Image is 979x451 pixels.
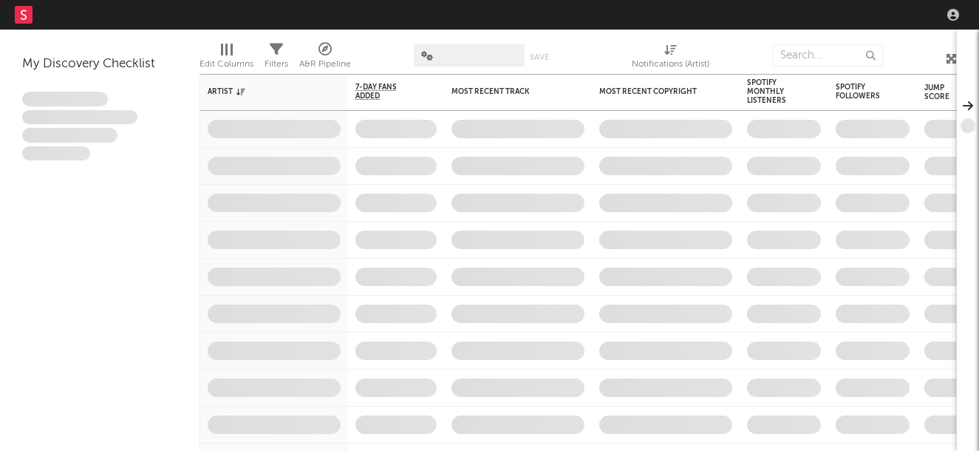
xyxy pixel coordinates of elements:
[632,55,709,73] div: Notifications (Artist)
[22,146,90,161] span: Aliquam viverra
[22,128,117,143] span: Praesent ac interdum
[299,55,351,73] div: A&R Pipeline
[747,78,799,105] div: Spotify Monthly Listeners
[530,53,549,61] button: Save
[22,92,108,106] span: Lorem ipsum dolor
[299,37,351,80] div: A&R Pipeline
[772,44,883,67] input: Search...
[836,83,887,101] div: Spotify Followers
[208,87,318,96] div: Artist
[632,37,709,80] div: Notifications (Artist)
[924,84,961,101] div: Jump Score
[599,87,710,96] div: Most Recent Copyright
[265,55,288,73] div: Filters
[451,87,562,96] div: Most Recent Track
[265,37,288,80] div: Filters
[22,55,177,73] div: My Discovery Checklist
[355,83,415,101] span: 7-Day Fans Added
[199,55,253,73] div: Edit Columns
[199,37,253,80] div: Edit Columns
[22,110,137,125] span: Integer aliquet in purus et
